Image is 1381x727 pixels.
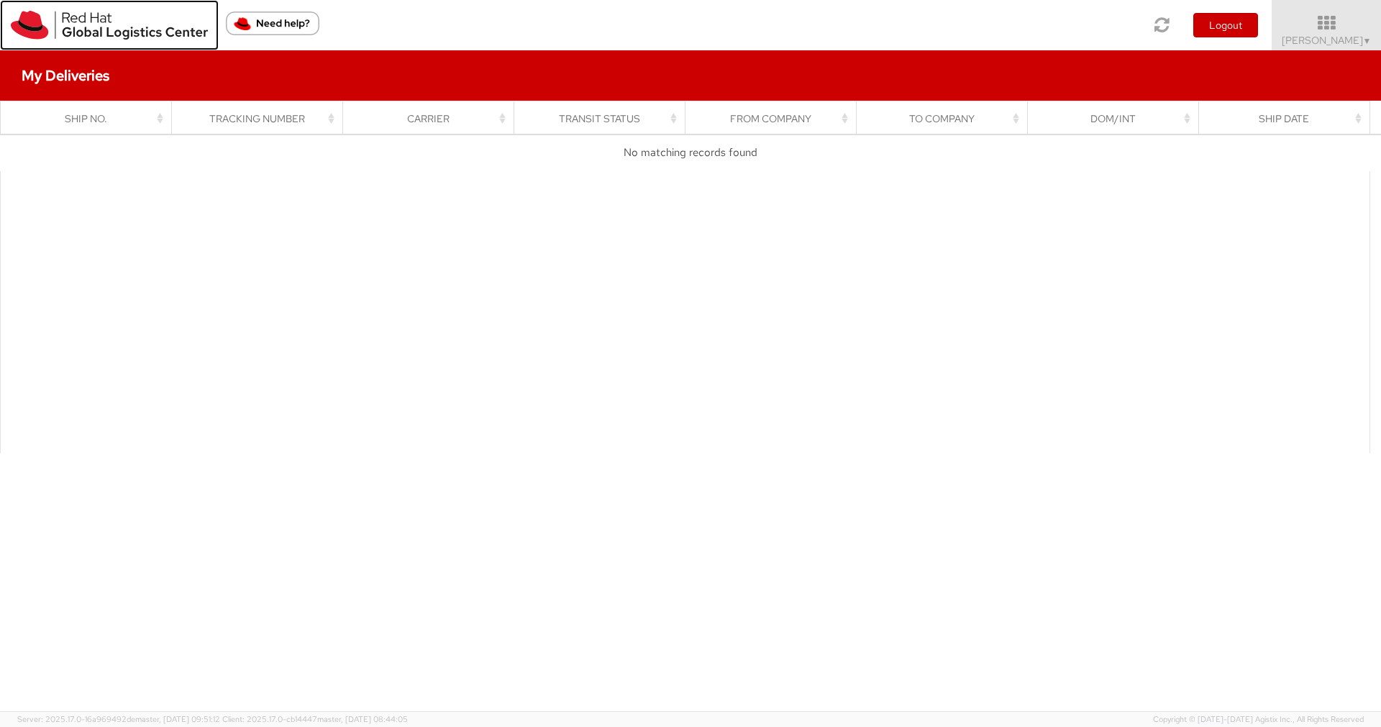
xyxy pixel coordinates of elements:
[185,111,339,126] div: Tracking Number
[1282,34,1372,47] span: [PERSON_NAME]
[1153,714,1364,726] span: Copyright © [DATE]-[DATE] Agistix Inc., All Rights Reserved
[317,714,408,724] span: master, [DATE] 08:44:05
[1212,111,1366,126] div: Ship Date
[698,111,852,126] div: From Company
[870,111,1024,126] div: To Company
[1193,13,1258,37] button: Logout
[11,11,208,40] img: rh-logistics-00dfa346123c4ec078e1.svg
[14,111,168,126] div: Ship No.
[22,68,109,83] h4: My Deliveries
[17,714,220,724] span: Server: 2025.17.0-16a969492de
[1363,35,1372,47] span: ▼
[527,111,681,126] div: Transit Status
[226,12,319,35] button: Need help?
[356,111,510,126] div: Carrier
[222,714,408,724] span: Client: 2025.17.0-cb14447
[1041,111,1195,126] div: Dom/Int
[135,714,220,724] span: master, [DATE] 09:51:12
